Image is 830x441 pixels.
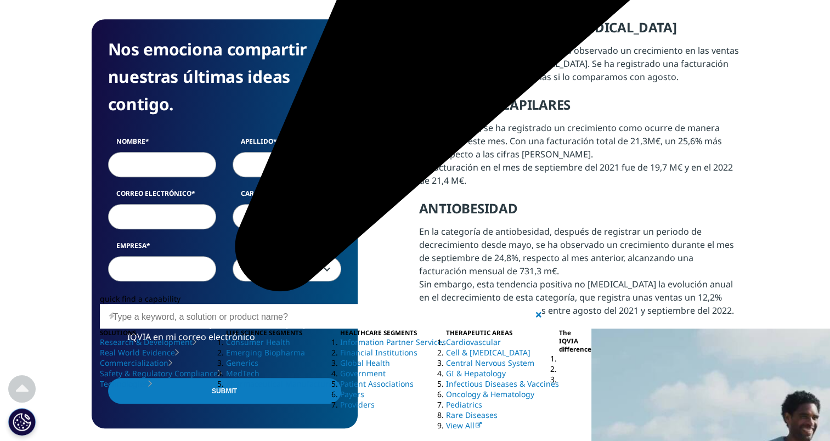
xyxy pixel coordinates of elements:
[100,329,226,337] h5: SOLUTIONS
[100,358,168,368] a: Commercialization
[100,337,193,347] a: Research & Development
[340,337,446,347] a: Information Partner Services
[226,358,258,368] a: Generics
[446,358,534,368] a: Central Nervous System
[446,368,506,378] a: GI & Hepatology
[226,368,259,378] a: MedTech
[446,337,501,347] a: Cardiovascular
[226,337,290,347] a: Consumer Health
[100,293,180,304] span: quick find a capability
[446,347,530,358] a: Cell & [MEDICAL_DATA]
[446,389,534,399] a: Oncology & Hematology
[446,329,559,337] h5: THERAPEUTIC AREAS
[8,408,36,436] button: Configuración de cookies
[446,378,559,389] a: Infectious Diseases & Vaccines
[226,347,305,358] a: Emerging Biopharma
[340,399,375,410] a: Providers
[340,358,390,368] a: Global Health
[100,368,218,378] a: Safety & Regulatory Compliance
[340,389,364,399] a: Payers
[446,420,482,431] a: View All
[340,329,446,337] h5: HEALTHCARE SEGMENTS
[100,378,148,389] a: Technologies
[100,304,541,330] input: Buscar
[446,410,498,420] a: Rare Diseases
[446,399,482,410] a: Pediatrics
[340,378,414,389] a: Patient Associations
[340,368,386,378] a: Government
[340,347,417,358] a: Financial Institutions
[226,329,340,337] h5: LIFE SCIENCE SEGMENTS
[226,378,340,389] a: Pharmaceutical Manufacturers
[100,347,175,358] a: Real World Evidence
[559,329,591,353] h5: The IQVIA difference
